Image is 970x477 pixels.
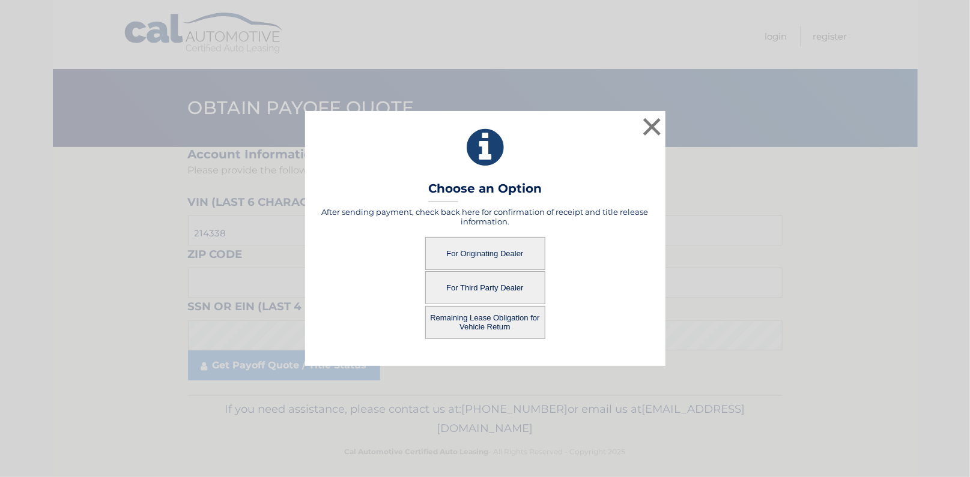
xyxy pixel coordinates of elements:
button: Remaining Lease Obligation for Vehicle Return [425,306,545,339]
button: × [640,115,664,139]
h5: After sending payment, check back here for confirmation of receipt and title release information. [320,207,650,226]
button: For Third Party Dealer [425,271,545,304]
h3: Choose an Option [428,181,542,202]
button: For Originating Dealer [425,237,545,270]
